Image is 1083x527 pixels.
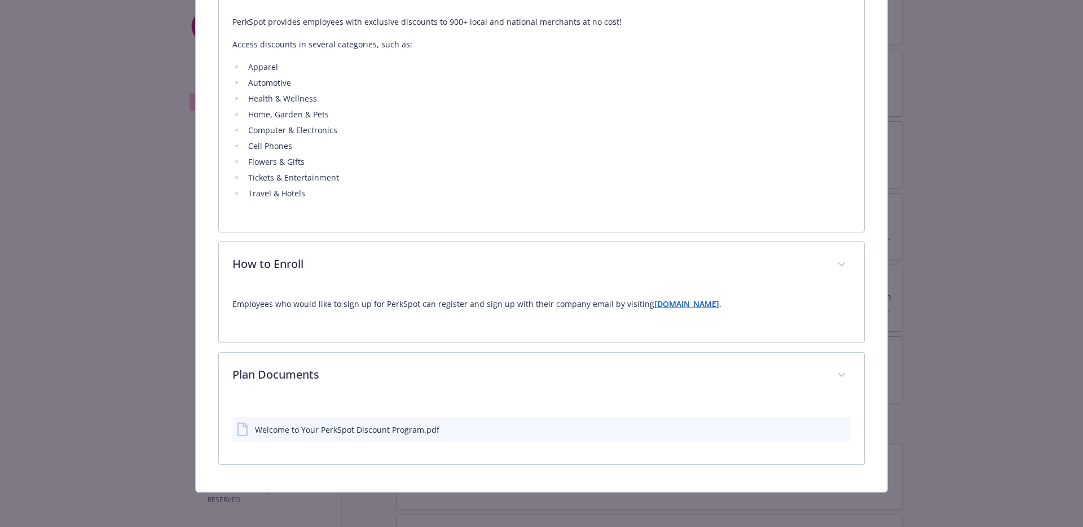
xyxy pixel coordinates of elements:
div: Plan Documents [219,353,865,399]
li: Apparel [245,60,851,74]
li: Health & Wellness [245,92,851,106]
p: Employees who would like to sign up for PerkSpot can register and sign up with their company emai... [232,297,851,311]
li: Tickets & Entertainment [245,171,851,185]
a: [DOMAIN_NAME] [654,298,719,309]
li: Automotive [245,76,851,90]
li: Computer & Electronics [245,124,851,137]
button: download file [818,424,827,436]
li: Flowers & Gifts [245,155,851,169]
p: How to Enroll [232,256,824,273]
li: Home, Garden & Pets [245,108,851,121]
p: Plan Documents [232,366,824,383]
p: PerkSpot provides employees with exclusive discounts to 900+ local and national merchants at no c... [232,15,851,29]
div: How to Enroll [219,288,865,342]
div: Description [219,6,865,232]
p: Access discounts in several categories, such as: [232,38,851,51]
div: How to Enroll [219,242,865,288]
li: Travel & Hotels [245,187,851,200]
li: Cell Phones [245,139,851,153]
div: Plan Documents [219,399,865,464]
div: Welcome to Your PerkSpot Discount Program.pdf [255,424,439,436]
button: preview file [836,424,846,436]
